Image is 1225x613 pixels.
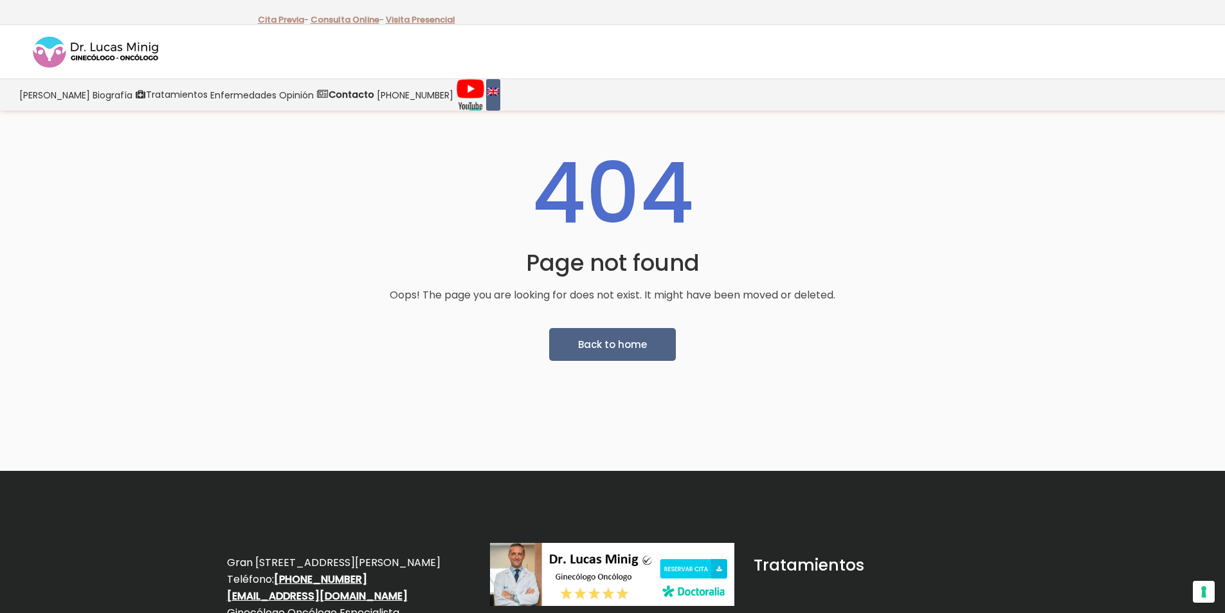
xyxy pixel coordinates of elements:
p: - [311,12,384,28]
span: Opinión [279,87,314,102]
a: Tratamientos [134,79,209,111]
h1: 404 [245,142,980,245]
span: Back to home [578,338,647,351]
a: Cita Previa [258,14,304,26]
span: [PHONE_NUMBER] [377,87,453,102]
a: language english [486,79,500,111]
strong: Contacto [329,88,374,101]
a: Biografía [91,79,134,111]
a: [PERSON_NAME] [18,79,91,111]
img: Videos Youtube Ginecología [456,78,485,111]
span: [PERSON_NAME] [19,87,90,102]
a: Back to home [549,328,676,361]
a: Visita Presencial [386,14,455,26]
img: language english [487,87,499,95]
h3: Page not found [245,245,980,280]
span: Biografía [93,87,132,102]
a: Consulta Online [311,14,379,26]
p: - [258,12,309,28]
a: Opinión [278,79,315,111]
a: Videos Youtube Ginecología [455,79,486,111]
span: Enfermedades [210,87,277,102]
a: Contacto [315,79,376,111]
a: Enfermedades [209,79,278,111]
p: Oops! The page you are looking for does not exist. It might have been moved or deleted. [245,287,980,304]
button: Sus preferencias de consentimiento para tecnologías de seguimiento [1193,581,1215,603]
a: [PHONE_NUMBER] [376,79,455,111]
span: Tratamientos [146,87,208,102]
